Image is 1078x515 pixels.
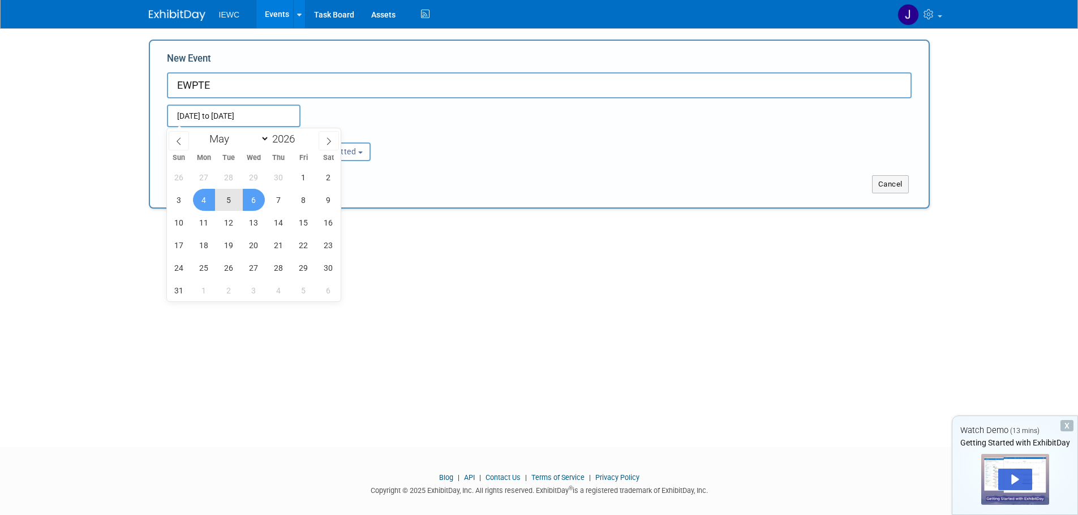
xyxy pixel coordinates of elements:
span: May 3, 2026 [168,189,190,211]
span: May 2, 2026 [317,166,340,188]
span: May 14, 2026 [268,211,290,233]
span: May 11, 2026 [193,211,215,233]
a: Contact Us [486,473,521,482]
span: April 28, 2026 [218,166,240,188]
span: IEWC [219,10,240,19]
a: API [464,473,475,482]
span: May 20, 2026 [243,234,265,256]
span: May 13, 2026 [243,211,265,233]
span: Fri [291,154,316,162]
span: May 30, 2026 [317,257,340,279]
span: May 4, 2026 [193,189,215,211]
span: May 17, 2026 [168,234,190,256]
span: Thu [266,154,291,162]
input: Start Date - End Date [167,105,300,127]
div: Attendance / Format: [167,127,277,142]
span: | [455,473,462,482]
span: April 30, 2026 [268,166,290,188]
span: June 1, 2026 [193,279,215,301]
img: ExhibitDay [149,10,205,21]
div: Participation: [294,127,403,142]
span: Wed [241,154,266,162]
input: Name of Trade Show / Conference [167,72,912,98]
span: May 31, 2026 [168,279,190,301]
label: New Event [167,52,211,70]
a: Blog [439,473,453,482]
span: May 9, 2026 [317,189,340,211]
span: April 29, 2026 [243,166,265,188]
span: April 26, 2026 [168,166,190,188]
span: June 2, 2026 [218,279,240,301]
span: May 19, 2026 [218,234,240,256]
span: May 7, 2026 [268,189,290,211]
div: Watch Demo [952,425,1077,436]
span: | [522,473,530,482]
button: Cancel [872,175,909,193]
span: June 3, 2026 [243,279,265,301]
a: Privacy Policy [595,473,639,482]
span: May 24, 2026 [168,257,190,279]
span: | [586,473,594,482]
a: Terms of Service [531,473,585,482]
span: Sat [316,154,341,162]
span: | [476,473,484,482]
span: May 1, 2026 [293,166,315,188]
span: June 6, 2026 [317,279,340,301]
span: May 21, 2026 [268,234,290,256]
sup: ® [569,485,573,491]
div: Dismiss [1060,420,1073,431]
img: Jenifer Libert [897,4,919,25]
span: Sun [167,154,192,162]
span: June 5, 2026 [293,279,315,301]
span: May 10, 2026 [168,211,190,233]
span: May 29, 2026 [293,257,315,279]
span: May 16, 2026 [317,211,340,233]
span: May 23, 2026 [317,234,340,256]
span: April 27, 2026 [193,166,215,188]
span: May 26, 2026 [218,257,240,279]
span: May 28, 2026 [268,257,290,279]
span: May 27, 2026 [243,257,265,279]
span: May 12, 2026 [218,211,240,233]
div: Getting Started with ExhibitDay [952,437,1077,448]
select: Month [204,132,269,146]
span: May 22, 2026 [293,234,315,256]
span: Mon [191,154,216,162]
span: May 25, 2026 [193,257,215,279]
span: May 15, 2026 [293,211,315,233]
span: May 6, 2026 [243,189,265,211]
span: May 5, 2026 [218,189,240,211]
span: (13 mins) [1010,427,1040,435]
div: Play [998,469,1032,490]
span: June 4, 2026 [268,279,290,301]
span: Tue [216,154,241,162]
span: May 8, 2026 [293,189,315,211]
input: Year [269,132,303,145]
span: May 18, 2026 [193,234,215,256]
